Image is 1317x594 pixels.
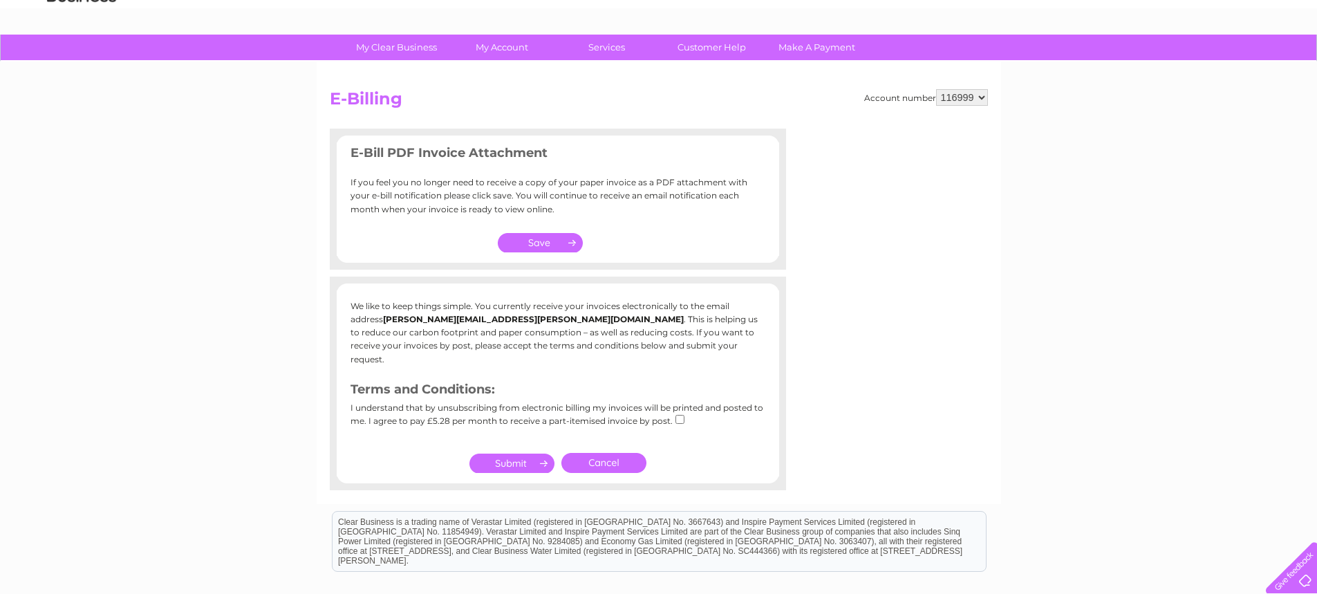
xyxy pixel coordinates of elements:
a: Log out [1271,59,1304,69]
h3: E-Bill PDF Invoice Attachment [351,143,765,167]
a: Services [550,35,664,60]
img: logo.png [46,36,117,78]
input: Submit [469,454,554,473]
a: My Account [445,35,559,60]
a: Cancel [561,453,646,473]
div: I understand that by unsubscribing from electronic billing my invoices will be printed and posted... [351,403,765,436]
a: Telecoms [1147,59,1188,69]
div: Account number [864,89,988,106]
a: Energy [1108,59,1139,69]
a: Water [1074,59,1100,69]
h2: E-Billing [330,89,988,115]
a: Make A Payment [760,35,874,60]
a: 0333 014 3131 [1056,7,1152,24]
div: Clear Business is a trading name of Verastar Limited (registered in [GEOGRAPHIC_DATA] No. 3667643... [333,8,986,67]
a: Blog [1197,59,1217,69]
b: [PERSON_NAME][EMAIL_ADDRESS][PERSON_NAME][DOMAIN_NAME] [383,314,684,324]
a: Customer Help [655,35,769,60]
p: If you feel you no longer need to receive a copy of your paper invoice as a PDF attachment with y... [351,176,765,216]
a: Contact [1225,59,1259,69]
a: My Clear Business [339,35,454,60]
p: We like to keep things simple. You currently receive your invoices electronically to the email ad... [351,299,765,366]
h3: Terms and Conditions: [351,380,765,404]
